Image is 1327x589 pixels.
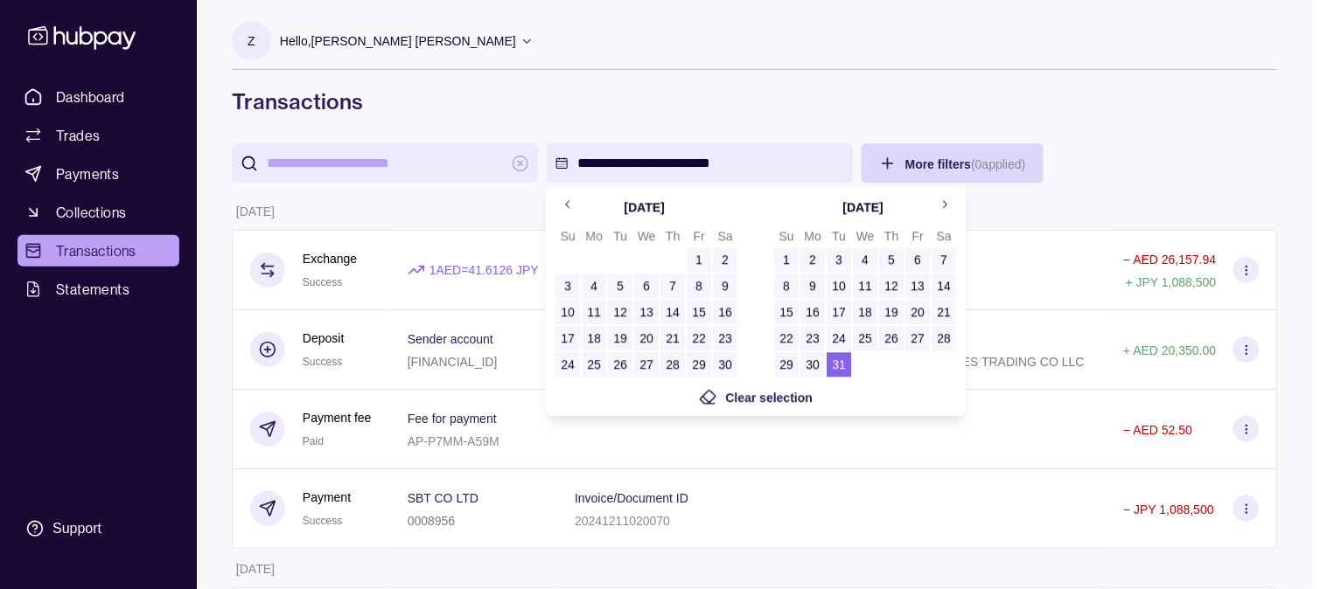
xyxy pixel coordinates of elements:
[879,326,904,350] button: 26
[634,352,659,377] button: 27
[713,300,737,324] button: 16
[878,225,904,246] th: Thursday
[800,274,825,298] button: 9
[555,192,581,218] button: Go to previous month
[931,192,957,218] button: Go to next month
[581,225,607,246] th: Monday
[686,225,712,246] th: Friday
[582,326,606,350] button: 18
[582,352,606,377] button: 25
[687,300,711,324] button: 15
[608,274,632,298] button: 5
[773,225,800,246] th: Sunday
[555,225,581,246] th: Sunday
[582,274,606,298] button: 4
[826,225,852,246] th: Tuesday
[608,326,632,350] button: 19
[905,326,930,350] button: 27
[687,352,711,377] button: 29
[608,300,632,324] button: 12
[713,326,737,350] button: 23
[827,247,851,272] button: 3
[608,352,632,377] button: 26
[853,326,877,350] button: 25
[800,326,825,350] button: 23
[625,197,665,217] div: [DATE]
[555,274,580,298] button: 3
[660,352,685,377] button: 28
[932,247,956,272] button: 7
[712,225,738,246] th: Saturday
[774,247,799,272] button: 1
[879,300,904,324] button: 19
[660,274,685,298] button: 7
[660,225,686,246] th: Thursday
[800,352,825,377] button: 30
[660,300,685,324] button: 14
[607,225,633,246] th: Tuesday
[774,300,799,324] button: 15
[555,352,580,377] button: 24
[713,352,737,377] button: 30
[800,225,826,246] th: Monday
[932,326,956,350] button: 28
[905,300,930,324] button: 20
[582,300,606,324] button: 11
[853,247,877,272] button: 4
[827,300,851,324] button: 17
[634,274,659,298] button: 6
[931,225,957,246] th: Saturday
[843,197,884,217] div: [DATE]
[904,225,931,246] th: Friday
[853,274,877,298] button: 11
[932,274,956,298] button: 14
[800,300,825,324] button: 16
[634,300,659,324] button: 13
[687,274,711,298] button: 8
[905,274,930,298] button: 13
[555,300,580,324] button: 10
[774,326,799,350] button: 22
[827,352,851,377] button: 31
[852,225,878,246] th: Wednesday
[774,352,799,377] button: 29
[687,326,711,350] button: 22
[800,247,825,272] button: 2
[879,247,904,272] button: 5
[687,247,711,272] button: 1
[633,225,660,246] th: Wednesday
[774,274,799,298] button: 8
[905,247,930,272] button: 6
[634,326,659,350] button: 20
[713,247,737,272] button: 2
[713,274,737,298] button: 9
[555,326,580,350] button: 17
[700,386,814,407] button: Clear selection
[932,300,956,324] button: 21
[827,274,851,298] button: 10
[660,326,685,350] button: 21
[827,326,851,350] button: 24
[879,274,904,298] button: 12
[726,391,814,405] span: Clear selection
[853,300,877,324] button: 18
